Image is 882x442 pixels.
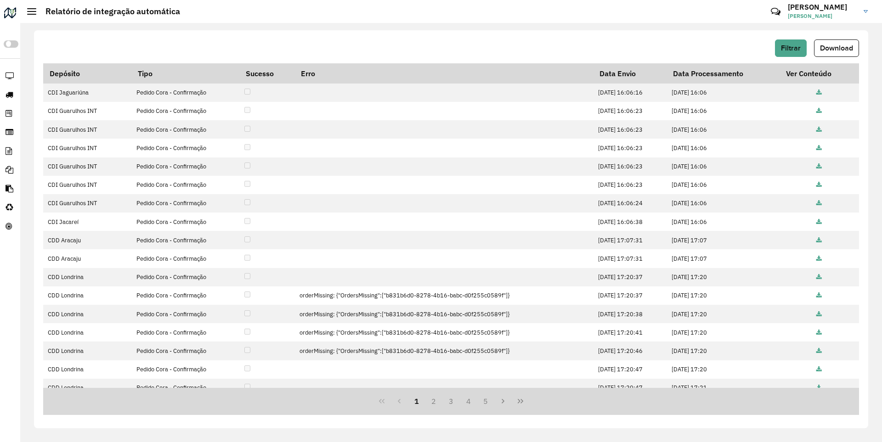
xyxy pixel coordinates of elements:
td: [DATE] 16:06:38 [593,213,667,231]
td: [DATE] 16:06:24 [593,194,667,213]
button: 4 [460,392,477,410]
a: Ver Conteúdo [816,181,822,189]
td: orderMissing: {"OrdersMissing":["b831b6d0-8278-4b16-babc-d0f255c0589f"]} [295,341,594,360]
td: CDD Londrina [43,379,131,397]
td: [DATE] 16:06:23 [593,120,667,139]
th: Tipo [131,64,239,84]
a: Ver Conteúdo [816,365,822,373]
td: CDD Londrina [43,268,131,286]
td: CDI Guarulhos INT [43,194,131,213]
td: [DATE] 17:20 [667,305,780,323]
span: Filtrar [781,44,801,52]
th: Ver Conteúdo [780,64,859,84]
button: 5 [477,392,495,410]
td: [DATE] 16:06 [667,102,780,120]
td: Pedido Cora - Confirmação [131,360,239,379]
td: Pedido Cora - Confirmação [131,84,239,102]
td: CDD Londrina [43,341,131,360]
td: Pedido Cora - Confirmação [131,102,239,120]
td: [DATE] 17:07 [667,231,780,249]
td: [DATE] 17:20 [667,286,780,305]
h2: Relatório de integração automática [36,6,180,17]
td: CDI Guarulhos INT [43,102,131,120]
td: [DATE] 17:20 [667,341,780,360]
a: Ver Conteúdo [816,291,822,299]
td: Pedido Cora - Confirmação [131,323,239,341]
td: [DATE] 17:20:46 [593,341,667,360]
td: [DATE] 16:06:23 [593,139,667,157]
td: CDD Londrina [43,360,131,379]
a: Ver Conteúdo [816,347,822,355]
td: [DATE] 16:06:23 [593,176,667,194]
td: [DATE] 16:06:16 [593,84,667,102]
td: [DATE] 16:06 [667,213,780,231]
a: Ver Conteúdo [816,255,822,263]
td: [DATE] 17:20 [667,323,780,341]
th: Sucesso [239,64,294,84]
button: 1 [408,392,425,410]
a: Ver Conteúdo [816,218,822,226]
button: Next Page [494,392,512,410]
a: Ver Conteúdo [816,273,822,281]
th: Data Envio [593,64,667,84]
th: Depósito [43,64,131,84]
td: Pedido Cora - Confirmação [131,305,239,323]
td: CDI Guarulhos INT [43,139,131,157]
td: Pedido Cora - Confirmação [131,286,239,305]
a: Ver Conteúdo [816,329,822,336]
td: [DATE] 17:20:47 [593,379,667,397]
a: Ver Conteúdo [816,236,822,244]
td: CDI Guarulhos INT [43,176,131,194]
td: orderMissing: {"OrdersMissing":["b831b6d0-8278-4b16-babc-d0f255c0589f"]} [295,305,594,323]
button: 2 [425,392,442,410]
button: Download [814,39,859,57]
td: Pedido Cora - Confirmação [131,379,239,397]
a: Ver Conteúdo [816,162,822,170]
td: CDI Jacareí [43,213,131,231]
a: Ver Conteúdo [816,144,822,152]
td: Pedido Cora - Confirmação [131,176,239,194]
td: [DATE] 17:20:37 [593,268,667,286]
td: orderMissing: {"OrdersMissing":["b831b6d0-8278-4b16-babc-d0f255c0589f"]} [295,286,594,305]
td: [DATE] 17:20 [667,268,780,286]
td: [DATE] 16:06 [667,176,780,194]
td: [DATE] 16:06 [667,84,780,102]
td: Pedido Cora - Confirmação [131,341,239,360]
span: Download [820,44,853,52]
td: [DATE] 16:06 [667,157,780,176]
td: [DATE] 16:06 [667,194,780,213]
td: [DATE] 17:20:41 [593,323,667,341]
td: [DATE] 16:06:23 [593,102,667,120]
td: [DATE] 17:20:38 [593,305,667,323]
td: CDD Aracaju [43,249,131,268]
td: [DATE] 16:06:23 [593,157,667,176]
td: [DATE] 16:06 [667,139,780,157]
td: Pedido Cora - Confirmação [131,157,239,176]
span: [PERSON_NAME] [788,12,857,20]
td: Pedido Cora - Confirmação [131,194,239,213]
button: Last Page [512,392,529,410]
a: Ver Conteúdo [816,199,822,207]
td: [DATE] 17:20 [667,360,780,379]
td: CDI Guarulhos INT [43,120,131,139]
h3: [PERSON_NAME] [788,3,857,11]
td: CDI Jaguariúna [43,84,131,102]
a: Ver Conteúdo [816,310,822,318]
th: Erro [295,64,594,84]
td: [DATE] 17:07:31 [593,249,667,268]
td: [DATE] 17:20:47 [593,360,667,379]
td: [DATE] 16:06 [667,120,780,139]
button: Filtrar [775,39,807,57]
td: Pedido Cora - Confirmação [131,249,239,268]
td: Pedido Cora - Confirmação [131,268,239,286]
td: [DATE] 17:20:37 [593,286,667,305]
a: Contato Rápido [766,2,786,22]
td: CDD Londrina [43,323,131,341]
td: [DATE] 17:07:31 [593,231,667,249]
td: orderMissing: {"OrdersMissing":["b831b6d0-8278-4b16-babc-d0f255c0589f"]} [295,323,594,341]
a: Ver Conteúdo [816,89,822,96]
td: CDI Guarulhos INT [43,157,131,176]
button: 3 [442,392,460,410]
a: Ver Conteúdo [816,384,822,392]
td: Pedido Cora - Confirmação [131,120,239,139]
